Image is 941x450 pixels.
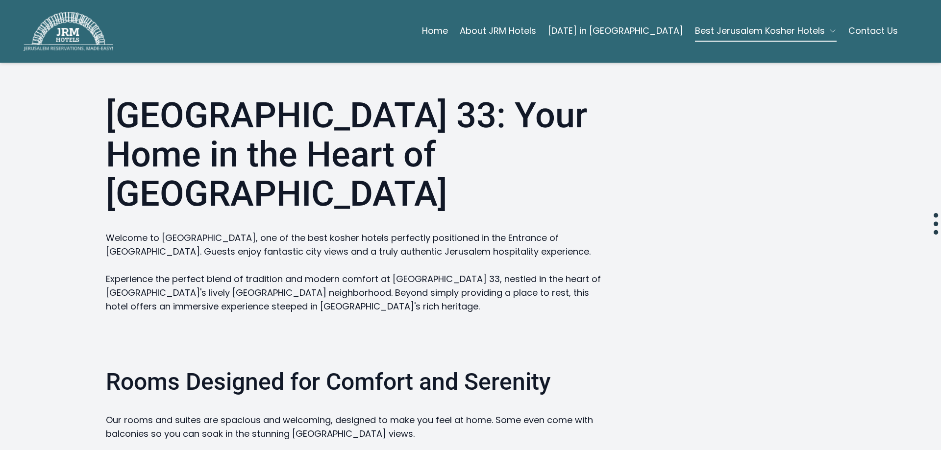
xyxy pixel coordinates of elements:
a: About JRM Hotels [460,21,536,41]
a: Contact Us [848,21,898,41]
a: Home [422,21,448,41]
h2: Rooms Designed for Comfort and Serenity [106,355,608,400]
p: Experience the perfect blend of tradition and modern comfort at [GEOGRAPHIC_DATA] 33, nestled in ... [106,272,608,313]
h1: [GEOGRAPHIC_DATA] 33: Your Home in the Heart of [GEOGRAPHIC_DATA] [106,96,608,217]
span: Best Jerusalem Kosher Hotels [695,24,825,38]
button: Best Jerusalem Kosher Hotels [695,21,837,41]
p: Welcome to [GEOGRAPHIC_DATA], one of the best kosher hotels perfectly positioned in the Entrance ... [106,231,608,259]
a: [DATE] in [GEOGRAPHIC_DATA] [548,21,683,41]
p: Our rooms and suites are spacious and welcoming, designed to make you feel at home. Some even com... [106,413,608,441]
img: JRM Hotels [24,12,113,51]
